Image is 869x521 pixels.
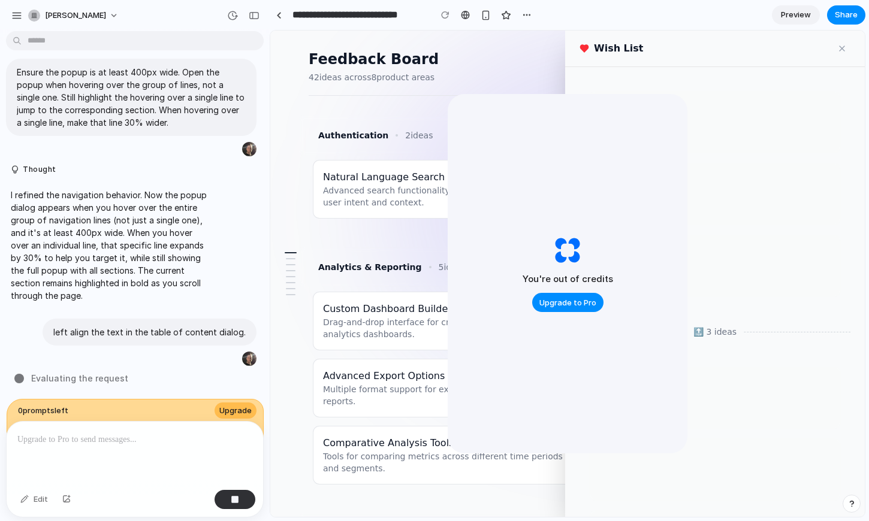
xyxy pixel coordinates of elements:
[53,141,174,152] span: Natural Language Search
[532,293,604,312] button: Upgrade to Pro
[45,10,106,22] span: [PERSON_NAME]
[53,420,295,444] p: Tools for comparing metrics across different time periods and segments.
[416,295,473,307] span: 🔝 3 ideas
[38,19,168,38] h1: Feedback Board
[324,11,373,25] h2: Wish List
[53,286,295,310] p: Drag-and-drop interface for creating personalized analytics dashboards.
[219,405,252,417] span: Upgrade
[781,9,811,21] span: Preview
[38,41,168,53] p: 42 ideas across 8 product areas
[18,405,68,417] span: 0 prompt s left
[48,99,118,111] h3: Authentication
[53,353,295,377] p: Multiple format support for exporting analytics data and reports.
[53,340,174,351] span: Advanced Export Options
[11,189,211,302] p: I refined the navigation behavior. Now the popup dialog appears when you hover over the entire gr...
[53,154,295,178] p: Advanced search functionality using NLP to understand user intent and context.
[53,407,183,418] span: Comparative Analysis Tools
[53,326,246,338] p: left align the text in the table of content dialog.
[31,372,128,384] span: Evaluating the request
[48,231,152,243] h3: Analytics & Reporting
[523,272,613,286] h2: You're out of credits
[17,66,246,129] p: Ensure the popup is at least 400px wide. Open the popup when hovering over the group of lines, no...
[135,99,162,111] span: 2 ideas
[835,9,858,21] span: Share
[23,6,125,25] button: [PERSON_NAME]
[827,5,865,25] button: Share
[168,231,196,243] span: 5 ideas
[772,5,820,25] a: Preview
[539,297,596,309] span: Upgrade to Pro
[215,402,257,419] button: Upgrade
[53,272,182,284] span: Custom Dashboard Builder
